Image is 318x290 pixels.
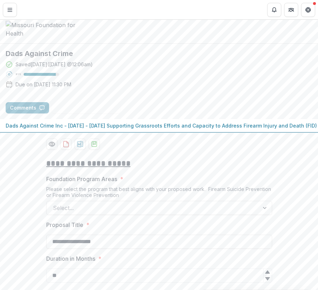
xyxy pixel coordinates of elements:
p: Due on [DATE] 11:30 PM [16,81,71,88]
button: Partners [284,3,298,17]
div: Saved [DATE] ( [DATE] @ 12:06am ) [16,61,93,68]
div: Please select the program that best aligns with your proposed work. Firearm Suicide Prevention or... [46,186,272,201]
h2: Dads Against Crime [6,49,312,58]
p: Proposal Title [46,221,83,229]
button: Answer Suggestions [52,102,120,113]
img: Missouri Foundation for Health [6,21,76,38]
button: Get Help [301,3,315,17]
button: Toggle Menu [3,3,17,17]
button: download-proposal [60,138,72,150]
button: Comments [6,102,49,113]
p: 91 % [16,72,21,77]
button: download-proposal [74,138,86,150]
button: download-proposal [89,138,100,150]
p: Duration in Months [46,254,95,263]
button: Notifications [267,3,281,17]
p: Foundation Program Areas [46,175,117,183]
button: Preview 0b0ab2f3-25ed-42f0-99f8-e4c92e27cb5f-0.pdf [46,138,58,150]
